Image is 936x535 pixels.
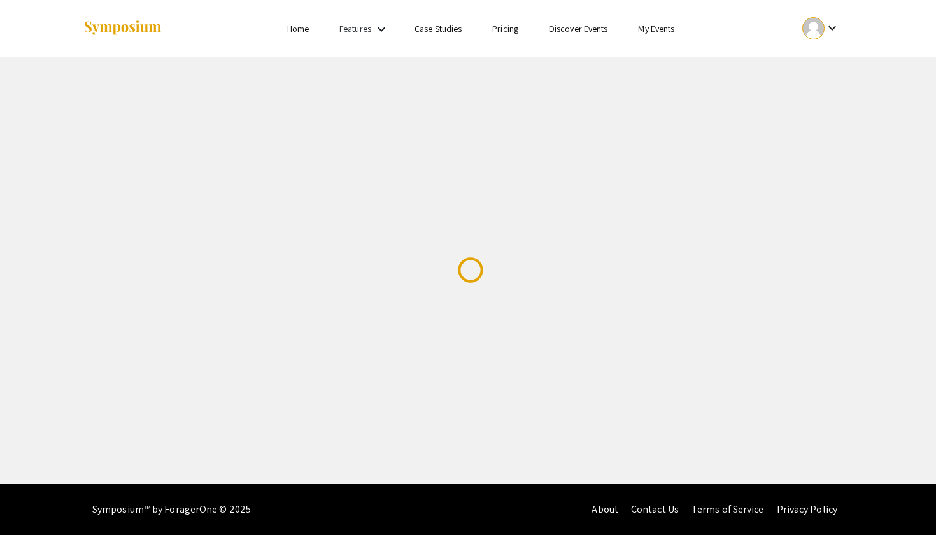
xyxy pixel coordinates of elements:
[374,22,389,37] mat-icon: Expand Features list
[415,23,462,34] a: Case Studies
[631,503,679,516] a: Contact Us
[777,503,837,516] a: Privacy Policy
[691,503,764,516] a: Terms of Service
[789,14,853,43] button: Expand account dropdown
[549,23,608,34] a: Discover Events
[825,20,840,36] mat-icon: Expand account dropdown
[592,503,618,516] a: About
[339,23,371,34] a: Features
[83,20,162,37] img: Symposium by ForagerOne
[638,23,674,34] a: My Events
[287,23,309,34] a: Home
[492,23,518,34] a: Pricing
[92,484,251,535] div: Symposium™ by ForagerOne © 2025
